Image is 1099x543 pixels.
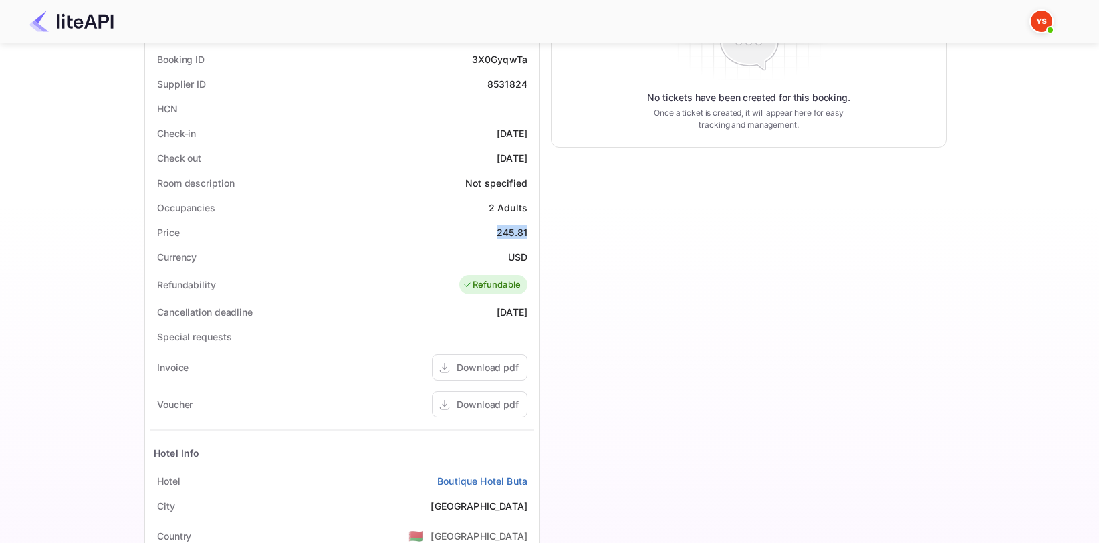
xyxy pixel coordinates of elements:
[489,201,527,215] div: 2 Adults
[463,278,521,292] div: Refundable
[157,52,205,66] div: Booking ID
[29,11,114,32] img: LiteAPI Logo
[157,360,189,374] div: Invoice
[431,499,527,513] div: [GEOGRAPHIC_DATA]
[647,91,850,104] p: No tickets have been created for this booking.
[497,225,527,239] div: 245.81
[497,126,527,140] div: [DATE]
[157,176,234,190] div: Room description
[157,278,216,292] div: Refundability
[457,360,519,374] div: Download pdf
[508,250,527,264] div: USD
[157,499,175,513] div: City
[157,151,201,165] div: Check out
[157,225,180,239] div: Price
[457,397,519,411] div: Download pdf
[497,151,527,165] div: [DATE]
[157,529,191,543] div: Country
[497,305,527,319] div: [DATE]
[157,397,193,411] div: Voucher
[643,107,854,131] p: Once a ticket is created, it will appear here for easy tracking and management.
[154,446,200,460] div: Hotel Info
[157,330,231,344] div: Special requests
[157,126,196,140] div: Check-in
[157,77,206,91] div: Supplier ID
[157,102,178,116] div: HCN
[1031,11,1052,32] img: Yandex Support
[472,52,527,66] div: 3X0GyqwTa
[157,250,197,264] div: Currency
[487,77,527,91] div: 8531824
[157,201,215,215] div: Occupancies
[431,529,527,543] div: [GEOGRAPHIC_DATA]
[465,176,527,190] div: Not specified
[157,305,253,319] div: Cancellation deadline
[157,474,180,488] div: Hotel
[437,474,527,488] a: Boutique Hotel Buta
